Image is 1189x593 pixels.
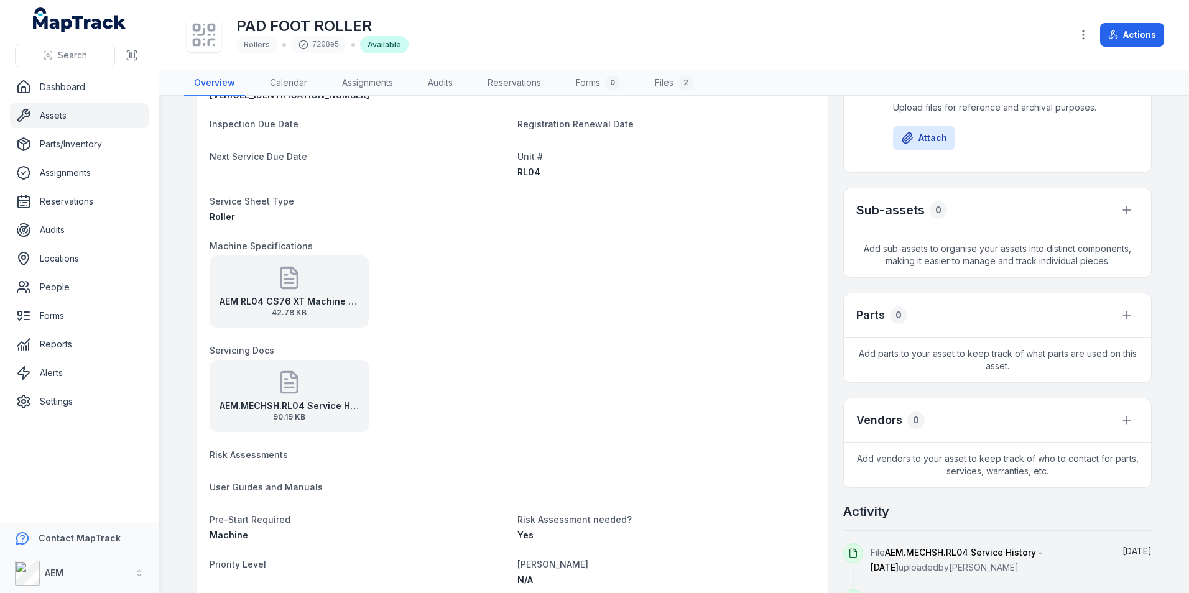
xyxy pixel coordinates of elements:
a: Audits [418,70,463,96]
span: File uploaded by [PERSON_NAME] [871,547,1043,572]
span: Inspection Due Date [210,119,298,129]
a: Overview [184,70,245,96]
span: Registration Renewal Date [517,119,634,129]
a: Calendar [260,70,317,96]
span: Service Sheet Type [210,196,294,206]
strong: AEM.MECHSH.RL04 Service History - [DATE] [220,400,359,412]
strong: AEM [45,568,63,578]
strong: Contact MapTrack [39,533,121,543]
span: Pre-Start Required [210,514,290,525]
span: Machine [210,530,248,540]
span: Machine Specifications [210,241,313,251]
div: 7208e5 [291,36,346,53]
time: 22/09/2025, 12:20:05 pm [1122,546,1152,556]
button: Search [15,44,115,67]
a: Parts/Inventory [10,132,149,157]
a: Files2 [645,70,703,96]
span: Roller [210,211,235,222]
div: 0 [890,306,907,324]
a: Reservations [10,189,149,214]
h2: Activity [843,503,889,520]
h1: PAD FOOT ROLLER [236,16,409,36]
span: Search [58,49,87,62]
span: Next Service Due Date [210,151,307,162]
div: 0 [930,201,947,219]
h3: Vendors [856,411,902,429]
span: Yes [517,530,534,540]
a: Forms0 [566,70,630,96]
span: Risk Assessment needed? [517,514,632,525]
span: Add parts to your asset to keep track of what parts are used on this asset. [844,338,1151,382]
strong: AEM RL04 CS76 XT Machine Specifications [220,295,359,308]
span: 42.78 KB [220,308,359,318]
span: Add vendors to your asset to keep track of who to contact for parts, services, warranties, etc. [844,443,1151,487]
a: Settings [10,389,149,414]
div: 0 [907,411,925,429]
a: Reservations [478,70,551,96]
span: Servicing Docs [210,345,274,356]
span: AEM.MECHSH.RL04 Service History - [DATE] [871,547,1043,572]
button: Actions [1100,23,1164,47]
a: Audits [10,218,149,242]
a: MapTrack [33,7,126,32]
a: Assignments [10,160,149,185]
span: 90.19 KB [220,412,359,422]
a: Dashboard [10,75,149,99]
button: Attach [893,126,955,150]
span: Rollers [244,40,270,49]
div: Available [360,36,409,53]
span: [DATE] [1122,546,1152,556]
span: Priority Level [210,559,266,569]
a: Assignments [332,70,403,96]
a: Locations [10,246,149,271]
span: Unit # [517,151,543,162]
a: Alerts [10,361,149,385]
span: Upload files for reference and archival purposes. [893,101,1102,114]
div: 2 [678,75,693,90]
h3: Parts [856,306,885,324]
span: Risk Assessments [210,449,288,460]
span: [PERSON_NAME] [517,559,588,569]
div: 0 [605,75,620,90]
span: N/A [517,574,533,585]
h2: Sub-assets [856,201,925,219]
span: RL04 [517,167,540,177]
span: User Guides and Manuals [210,482,323,492]
a: Forms [10,303,149,328]
span: Add sub-assets to organise your assets into distinct components, making it easier to manage and t... [844,232,1151,277]
a: People [10,275,149,300]
a: Assets [10,103,149,128]
a: Reports [10,332,149,357]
